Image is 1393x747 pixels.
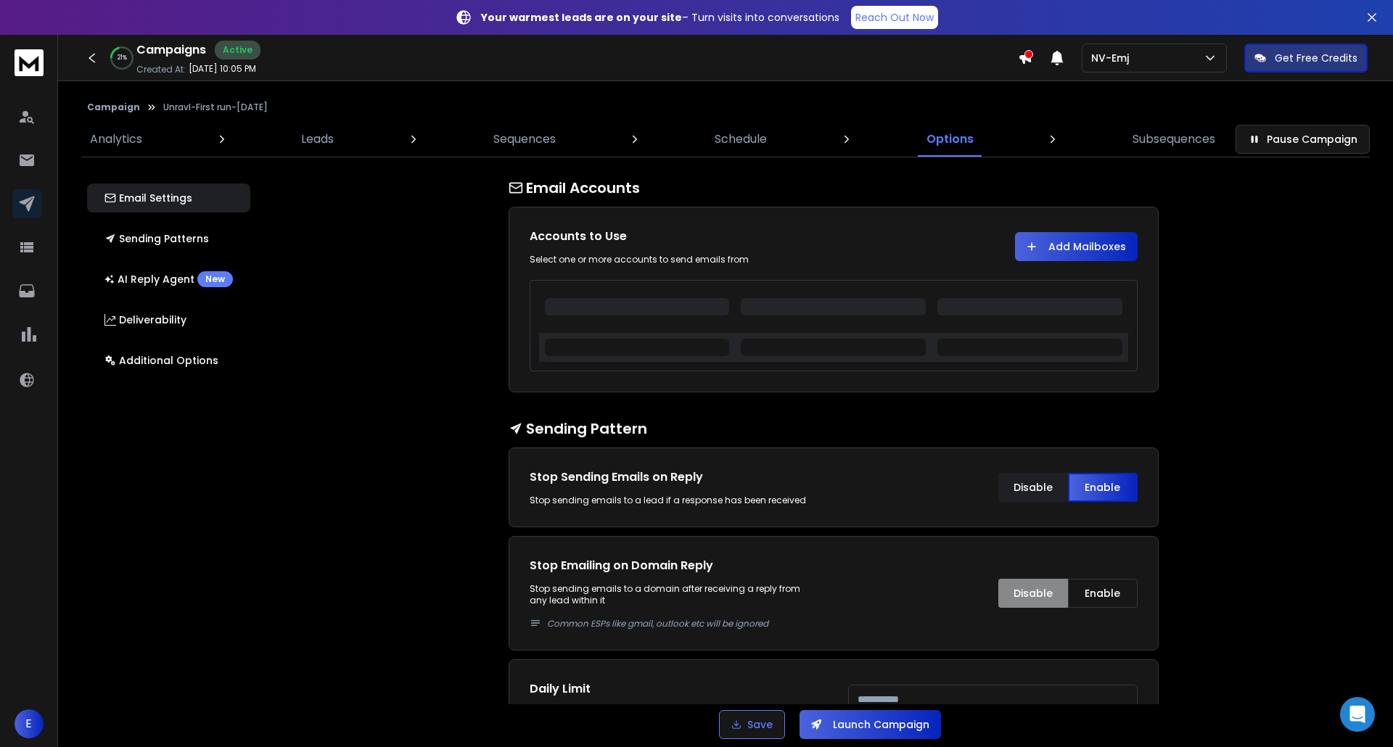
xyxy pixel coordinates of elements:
p: Get Free Credits [1275,51,1357,65]
button: E [15,709,44,738]
p: Sequences [493,131,556,148]
p: Common ESPs like gmail, outlook etc will be ignored [547,618,819,630]
p: NV-Emj [1091,51,1135,65]
h1: Accounts to Use [530,228,819,245]
button: Sending Patterns [87,224,250,253]
img: logo [15,49,44,76]
h1: Email Accounts [509,178,1159,198]
button: Disable [998,579,1068,608]
p: Leads [301,131,334,148]
h1: Sending Pattern [509,418,1159,439]
p: Additional Options [104,353,218,368]
div: Stop sending emails to a lead if a response has been received [530,495,819,506]
button: Email Settings [87,183,250,212]
button: Save [719,710,785,739]
p: – Turn visits into conversations [481,10,839,25]
p: Subsequences [1133,131,1215,148]
button: Enable [1068,579,1138,608]
button: Get Free Credits [1244,44,1368,73]
a: Leads [292,122,342,157]
button: Launch Campaign [800,710,941,739]
p: [DATE] 10:05 PM [189,63,256,75]
strong: Your warmest leads are on your site [481,10,682,25]
button: AI Reply AgentNew [87,265,250,294]
button: Additional Options [87,346,250,375]
p: AI Reply Agent [104,271,233,287]
p: Sending Patterns [104,231,209,246]
div: Active [215,41,260,59]
a: Reach Out Now [851,6,938,29]
button: Disable [998,473,1068,502]
a: Subsequences [1124,122,1224,157]
button: Add Mailboxes [1015,232,1138,261]
h1: Daily Limit [530,680,819,698]
button: Pause Campaign [1236,125,1370,154]
p: Email Settings [104,191,192,205]
p: Schedule [715,131,767,148]
div: Select one or more accounts to send emails from [530,254,819,265]
a: Schedule [706,122,776,157]
a: Options [918,122,982,157]
a: Analytics [81,122,151,157]
h1: Stop Sending Emails on Reply [530,469,819,486]
p: 21 % [118,54,127,62]
button: Deliverability [87,305,250,334]
a: Sequences [485,122,564,157]
div: New [197,271,233,287]
p: Analytics [90,131,142,148]
p: Options [926,131,974,148]
button: Enable [1068,473,1138,502]
h1: Stop Emailing on Domain Reply [530,557,819,574]
p: Stop sending emails to a domain after receiving a reply from any lead within it [530,583,819,630]
h1: Campaigns [136,41,206,59]
p: Created At: [136,64,186,75]
div: Open Intercom Messenger [1340,697,1375,732]
p: Reach Out Now [855,10,934,25]
p: Deliverability [104,313,186,327]
button: Campaign [87,102,140,113]
p: Unravl-First run-[DATE] [163,102,268,113]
